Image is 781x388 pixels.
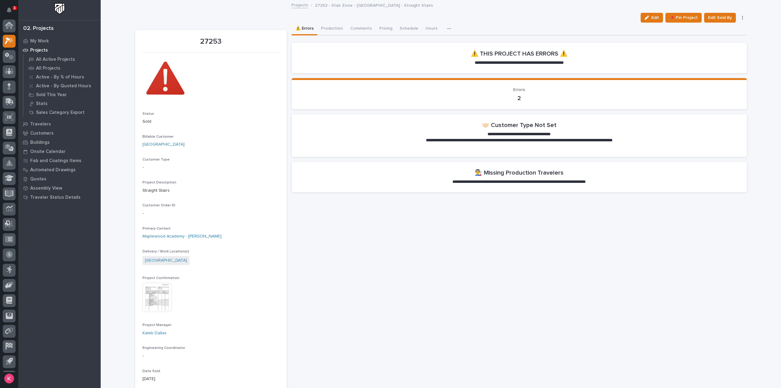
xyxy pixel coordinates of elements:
[36,83,91,89] p: Active - By Quoted Hours
[641,13,663,23] button: Edit
[142,353,279,359] p: -
[23,64,101,72] a: All Projects
[3,372,16,385] button: users-avatar
[30,195,81,200] p: Traveler Status Details
[704,13,736,23] button: Edit Sold By
[54,3,65,14] img: Workspace Logo
[18,119,101,129] a: Travelers
[30,186,62,191] p: Assembly View
[30,38,49,44] p: My Work
[142,250,189,253] span: Delivery / Work Location(s)
[142,56,188,102] img: xXUQ5-6F9wfF6ja64U7KS4gi84CaApAP8DuBdxTmViA
[36,101,48,107] p: Stats
[23,25,54,32] div: 02. Projects
[669,14,698,21] span: 📌 Pin Project
[142,233,221,240] a: Maplewood Academy - [PERSON_NAME]
[475,169,563,176] h2: 👨‍🏭 Missing Production Travelers
[18,156,101,165] a: Fab and Coatings Items
[317,23,347,35] button: Production
[142,276,179,280] span: Project Confirmation
[23,82,101,90] a: Active - By Quoted Hours
[36,74,84,80] p: Active - By % of Hours
[142,118,279,125] p: Sold
[142,158,170,161] span: Customer Type
[315,2,433,8] p: 27253 - Stair Zone - [GEOGRAPHIC_DATA] - Straight Stairs
[30,158,81,164] p: Fab and Coatings Items
[23,90,101,99] a: Sold This Year
[30,176,46,182] p: Quotes
[142,141,185,148] a: [GEOGRAPHIC_DATA]
[30,131,54,136] p: Customers
[142,227,171,230] span: Primary Contact
[18,45,101,55] a: Projects
[142,346,185,350] span: Engineering Coordinator
[3,4,16,16] button: Notifications
[142,330,167,336] a: Kaleb Dallas
[18,36,101,45] a: My Work
[36,66,60,71] p: All Projects
[30,48,48,53] p: Projects
[36,57,75,62] p: All Active Projects
[30,149,66,154] p: Onsite Calendar
[30,140,50,145] p: Buildings
[142,376,279,382] p: [DATE]
[18,193,101,202] a: Traveler Status Details
[299,95,740,102] p: 2
[347,23,376,35] button: Comments
[13,6,16,10] p: 3
[422,23,441,35] button: Hours
[23,73,101,81] a: Active - By % of Hours
[292,23,317,35] button: ⚠️ Errors
[36,110,85,115] p: Sales Category Export
[18,147,101,156] a: Onsite Calendar
[651,15,659,20] span: Edit
[291,1,308,8] a: Projects
[142,112,154,116] span: Status
[18,165,101,174] a: Automated Drawings
[142,187,279,194] p: Straight Stairs
[8,7,16,17] div: Notifications3
[142,164,279,171] p: -
[145,257,187,264] a: [GEOGRAPHIC_DATA]
[23,99,101,108] a: Stats
[142,37,279,46] p: 27253
[142,210,279,217] p: -
[471,50,567,57] h2: ⚠️ THIS PROJECT HAS ERRORS ⚠️
[36,92,67,98] p: Sold This Year
[23,108,101,117] a: Sales Category Export
[396,23,422,35] button: Schedule
[18,129,101,138] a: Customers
[30,121,51,127] p: Travelers
[708,14,732,21] span: Edit Sold By
[665,13,702,23] button: 📌 Pin Project
[142,323,171,327] span: Project Manager
[30,167,76,173] p: Automated Drawings
[18,183,101,193] a: Assembly View
[513,88,525,92] span: Errors
[482,121,556,129] h2: 🤝🏻 Customer Type Not Set
[142,135,174,139] span: Billable Customer
[142,181,176,184] span: Project Description
[142,204,175,207] span: Customer Order ID
[18,138,101,147] a: Buildings
[18,174,101,183] a: Quotes
[142,369,160,373] span: Date Sold
[23,55,101,63] a: All Active Projects
[376,23,396,35] button: Pricing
